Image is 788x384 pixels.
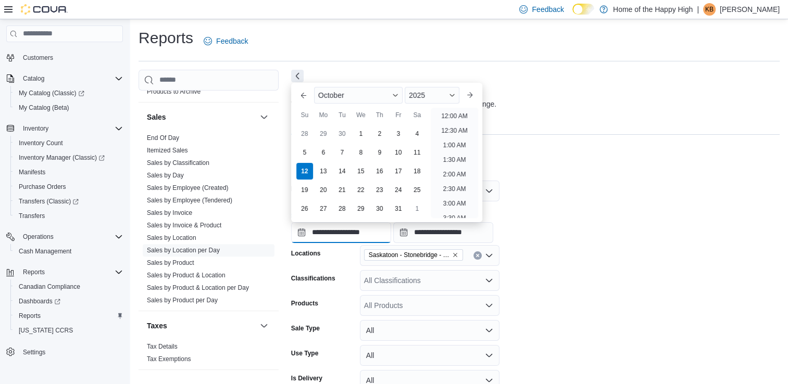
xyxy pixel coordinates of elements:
[147,87,201,96] span: Products to Archive
[19,122,123,135] span: Inventory
[15,87,123,99] span: My Catalog (Classic)
[439,168,470,181] li: 2:00 AM
[19,104,69,112] span: My Catalog (Beta)
[295,87,312,104] button: Previous Month
[10,294,127,309] a: Dashboards
[147,234,196,241] a: Sales by Location
[353,144,369,161] div: day-8
[19,52,57,64] a: Customers
[19,266,123,278] span: Reports
[318,91,344,99] span: October
[353,107,369,123] div: We
[19,153,105,162] span: Inventory Manager (Classic)
[139,132,279,311] div: Sales
[15,195,123,208] span: Transfers (Classic)
[147,321,167,331] h3: Taxes
[314,87,403,104] div: Button. Open the month selector. October is currently selected.
[15,181,70,193] a: Purchase Orders
[147,209,192,216] a: Sales by Invoice
[334,182,351,198] div: day-21
[19,231,123,243] span: Operations
[15,210,49,222] a: Transfers
[15,310,123,322] span: Reports
[296,163,313,180] div: day-12
[10,279,127,294] button: Canadian Compliance
[15,181,123,193] span: Purchase Orders
[315,182,332,198] div: day-20
[147,88,201,95] a: Products to Archive
[360,320,499,341] button: All
[19,326,73,335] span: [US_STATE] CCRS
[315,163,332,180] div: day-13
[147,112,256,122] button: Sales
[19,266,49,278] button: Reports
[613,3,693,16] p: Home of the Happy High
[2,121,127,136] button: Inventory
[439,183,470,195] li: 2:30 AM
[703,3,716,16] div: Katelynd Bartelen
[371,200,388,217] div: day-30
[19,51,123,64] span: Customers
[393,222,493,243] input: Press the down key to open a popover containing a calendar.
[147,196,232,204] span: Sales by Employee (Tendered)
[15,151,123,164] span: Inventory Manager (Classic)
[405,87,459,104] div: Button. Open the year selector. 2025 is currently selected.
[572,4,594,15] input: Dark Mode
[10,86,127,100] a: My Catalog (Classic)
[199,31,252,52] a: Feedback
[315,125,332,142] div: day-29
[353,125,369,142] div: day-1
[439,153,470,166] li: 1:30 AM
[10,209,127,223] button: Transfers
[291,299,318,308] label: Products
[295,124,427,218] div: October, 2025
[360,345,499,366] button: All
[147,321,256,331] button: Taxes
[23,124,48,133] span: Inventory
[353,200,369,217] div: day-29
[296,182,313,198] div: day-19
[334,125,351,142] div: day-30
[390,163,407,180] div: day-17
[291,349,318,357] label: Use Type
[353,163,369,180] div: day-15
[15,245,123,258] span: Cash Management
[15,210,123,222] span: Transfers
[216,36,248,46] span: Feedback
[291,274,335,283] label: Classifications
[334,144,351,161] div: day-7
[409,107,426,123] div: Sa
[147,343,178,350] a: Tax Details
[15,324,123,337] span: Washington CCRS
[409,144,426,161] div: day-11
[147,159,209,167] a: Sales by Classification
[19,231,58,243] button: Operations
[485,276,493,285] button: Open list of options
[371,163,388,180] div: day-16
[147,259,194,266] a: Sales by Product
[15,101,73,114] a: My Catalog (Beta)
[15,87,89,99] a: My Catalog (Classic)
[439,212,470,224] li: 3:30 AM
[371,125,388,142] div: day-2
[2,50,127,65] button: Customers
[334,200,351,217] div: day-28
[296,125,313,142] div: day-28
[147,222,221,229] a: Sales by Invoice & Product
[147,271,226,279] span: Sales by Product & Location
[2,229,127,244] button: Operations
[23,268,45,276] span: Reports
[2,344,127,359] button: Settings
[147,172,184,179] a: Sales by Day
[15,166,123,178] span: Manifests
[315,107,332,123] div: Mo
[15,195,83,208] a: Transfers (Classic)
[147,221,221,229] span: Sales by Invoice & Product
[23,233,54,241] span: Operations
[10,244,127,259] button: Cash Management
[452,252,458,258] button: Remove Saskatoon - Stonebridge - Fire & Flower from selection in this group
[296,107,313,123] div: Su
